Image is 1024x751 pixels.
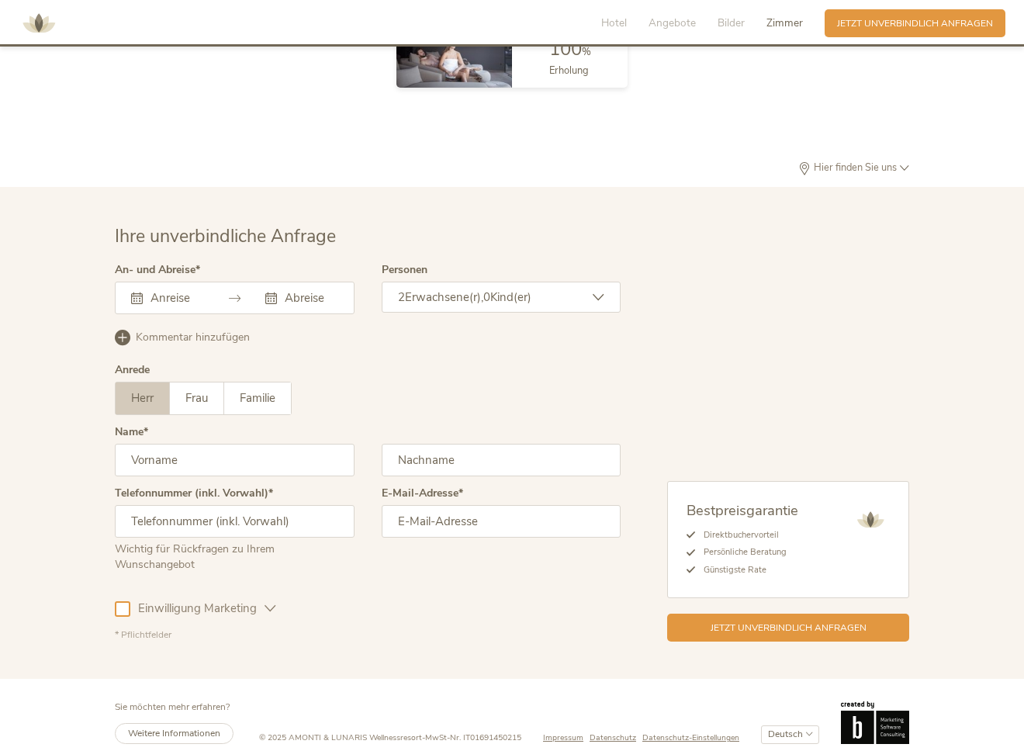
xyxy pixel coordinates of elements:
label: E-Mail-Adresse [382,488,463,499]
span: Familie [240,390,275,406]
span: 0 [483,289,490,305]
span: Bilder [718,16,745,30]
a: AMONTI & LUNARIS Wellnessresort [16,19,62,27]
img: Brandnamic GmbH | Leading Hospitality Solutions [841,701,909,744]
span: Hotel [601,16,627,30]
span: Zimmer [766,16,803,30]
span: % [582,45,591,59]
span: Weitere Informationen [128,727,220,739]
img: AMONTI & LUNARIS Wellnessresort [851,500,890,539]
span: Sie möchten mehr erfahren? [115,701,230,713]
span: © 2025 AMONTI & LUNARIS Wellnessresort [259,732,422,743]
span: 100 [549,36,582,61]
span: Einwilligung Marketing [130,600,265,617]
div: Wichtig für Rückfragen zu Ihrem Wunschangebot [115,538,355,572]
div: * Pflichtfelder [115,628,621,642]
div: Anrede [115,365,150,375]
span: Jetzt unverbindlich anfragen [837,17,993,30]
span: 2 [398,289,405,305]
input: Telefonnummer (inkl. Vorwahl) [115,505,355,538]
span: Datenschutz [590,732,636,743]
label: Personen [382,265,427,275]
span: Erwachsene(r), [405,289,483,305]
span: - [422,732,425,743]
span: Frau [185,390,208,406]
a: Datenschutz [590,732,642,744]
input: Abreise [281,290,337,306]
a: Datenschutz-Einstellungen [642,732,739,744]
label: Name [115,427,148,438]
input: Vorname [115,444,355,476]
li: Direktbuchervorteil [695,527,798,544]
input: E-Mail-Adresse [382,505,621,538]
span: MwSt-Nr. IT01691450215 [425,732,521,743]
span: Kind(er) [490,289,531,305]
span: Jetzt unverbindlich anfragen [711,621,867,635]
input: Nachname [382,444,621,476]
li: Persönliche Beratung [695,544,798,561]
span: Erholung [549,64,589,78]
a: Impressum [543,732,590,744]
li: Günstigste Rate [695,562,798,579]
span: Hier finden Sie uns [811,163,900,173]
input: Anreise [147,290,203,306]
span: Bestpreisgarantie [687,500,798,520]
span: Ihre unverbindliche Anfrage [115,224,336,248]
span: Datenschutz-Einstellungen [642,732,739,743]
span: Angebote [649,16,696,30]
a: Weitere Informationen [115,723,234,744]
label: Telefonnummer (inkl. Vorwahl) [115,488,273,499]
span: Kommentar hinzufügen [136,330,250,345]
span: Herr [131,390,154,406]
label: An- und Abreise [115,265,200,275]
span: Impressum [543,732,583,743]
